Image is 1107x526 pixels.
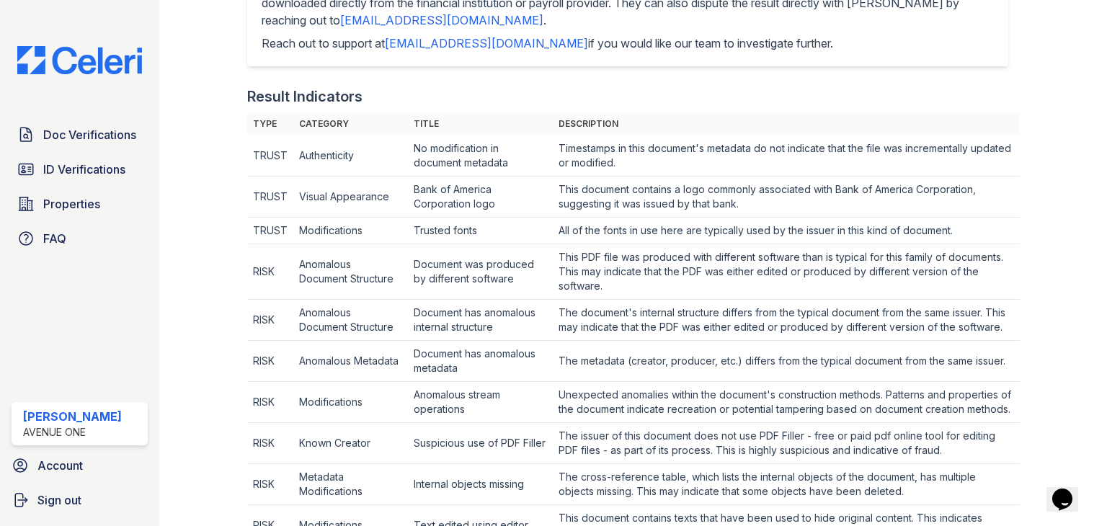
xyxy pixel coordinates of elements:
[553,112,1019,135] th: Description
[247,464,293,505] td: RISK
[543,13,546,27] span: .
[247,177,293,218] td: TRUST
[247,244,293,300] td: RISK
[408,464,553,505] td: Internal objects missing
[408,423,553,464] td: Suspicious use of PDF Filler
[553,382,1019,423] td: Unexpected anomalies within the document's construction methods. Patterns and properties of the d...
[553,423,1019,464] td: The issuer of this document does not use PDF Filler - free or paid pdf online tool for editing PD...
[385,36,588,50] a: [EMAIL_ADDRESS][DOMAIN_NAME]
[247,300,293,341] td: RISK
[12,120,148,149] a: Doc Verifications
[293,112,408,135] th: Category
[1046,468,1093,512] iframe: chat widget
[247,341,293,382] td: RISK
[553,300,1019,341] td: The document's internal structure differs from the typical document from the same issuer. This ma...
[293,341,408,382] td: Anomalous Metadata
[293,423,408,464] td: Known Creator
[23,425,122,440] div: Avenue One
[293,382,408,423] td: Modifications
[293,135,408,177] td: Authenticity
[43,126,136,143] span: Doc Verifications
[247,135,293,177] td: TRUST
[247,218,293,244] td: TRUST
[408,135,553,177] td: No modification in document metadata
[293,300,408,341] td: Anomalous Document Structure
[408,218,553,244] td: Trusted fonts
[6,46,154,74] img: CE_Logo_Blue-a8612792a0a2168367f1c8372b55b34899dd931a85d93a1a3d3e32e68fde9ad4.png
[408,244,553,300] td: Document was produced by different software
[43,230,66,247] span: FAQ
[12,155,148,184] a: ID Verifications
[43,161,125,178] span: ID Verifications
[553,218,1019,244] td: All of the fonts in use here are typically used by the issuer in this kind of document.
[553,464,1019,505] td: The cross-reference table, which lists the internal objects of the document, has multiple objects...
[553,135,1019,177] td: Timestamps in this document's metadata do not indicate that the file was incrementally updated or...
[293,244,408,300] td: Anomalous Document Structure
[23,408,122,425] div: [PERSON_NAME]
[293,218,408,244] td: Modifications
[43,195,100,213] span: Properties
[37,491,81,509] span: Sign out
[408,382,553,423] td: Anomalous stream operations
[6,486,154,514] a: Sign out
[340,13,543,27] a: [EMAIL_ADDRESS][DOMAIN_NAME]
[408,112,553,135] th: Title
[293,464,408,505] td: Metadata Modifications
[247,86,363,107] div: Result Indicators
[37,457,83,474] span: Account
[553,341,1019,382] td: The metadata (creator, producer, etc.) differs from the typical document from the same issuer.
[247,382,293,423] td: RISK
[12,190,148,218] a: Properties
[553,244,1019,300] td: This PDF file was produced with different software than is typical for this family of documents. ...
[408,177,553,218] td: Bank of America Corporation logo
[247,112,293,135] th: Type
[12,224,148,253] a: FAQ
[553,177,1019,218] td: This document contains a logo commonly associated with Bank of America Corporation, suggesting it...
[247,423,293,464] td: RISK
[293,177,408,218] td: Visual Appearance
[408,300,553,341] td: Document has anomalous internal structure
[262,35,994,52] p: Reach out to support at if you would like our team to investigate further.
[6,451,154,480] a: Account
[408,341,553,382] td: Document has anomalous metadata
